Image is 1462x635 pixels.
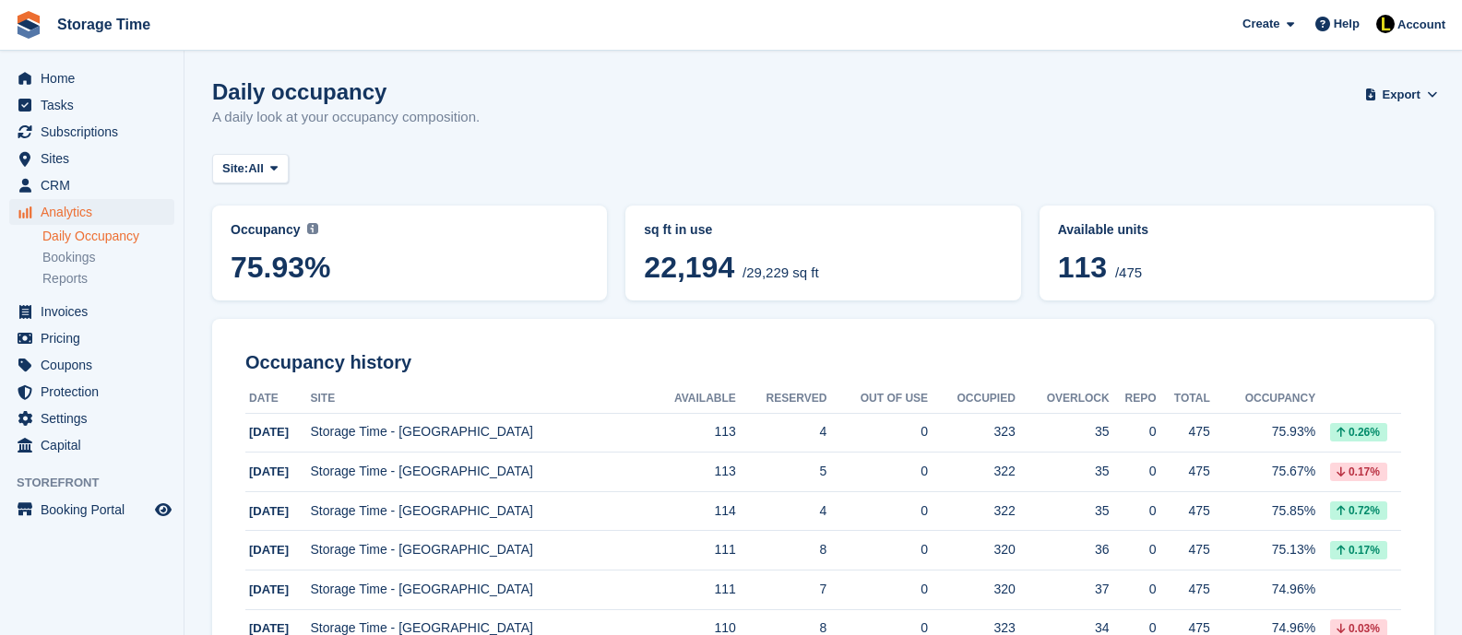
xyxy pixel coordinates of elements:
a: Preview store [152,499,174,521]
td: 0 [826,491,928,531]
th: Repo [1110,384,1157,414]
th: Out of Use [826,384,928,414]
a: menu [9,325,174,351]
div: 0.26% [1330,423,1387,441]
div: 0.17% [1330,541,1387,559]
td: 475 [1157,453,1210,492]
div: 36 [1016,540,1110,559]
td: 0 [826,453,928,492]
th: Total [1157,384,1210,414]
td: 7 [736,570,826,610]
span: /29,229 sq ft [743,265,819,280]
div: 0 [1110,540,1157,559]
td: Storage Time - [GEOGRAPHIC_DATA] [310,531,643,570]
td: 111 [644,531,736,570]
a: menu [9,119,174,145]
a: Reports [42,270,174,288]
td: Storage Time - [GEOGRAPHIC_DATA] [310,413,643,453]
td: Storage Time - [GEOGRAPHIC_DATA] [310,570,643,610]
span: [DATE] [249,425,289,439]
td: 8 [736,531,826,570]
td: 113 [644,453,736,492]
div: 323 [928,422,1016,441]
abbr: Current breakdown of %{unit} occupied [644,220,1002,240]
div: 35 [1016,501,1110,521]
a: menu [9,352,174,378]
a: menu [9,432,174,458]
span: Protection [41,379,151,405]
td: 0 [826,413,928,453]
span: 75.93% [231,251,588,284]
td: 5 [736,453,826,492]
div: 320 [928,580,1016,599]
div: 37 [1016,580,1110,599]
span: 22,194 [644,251,734,284]
th: Date [245,384,310,414]
span: Analytics [41,199,151,225]
span: Home [41,65,151,91]
div: 320 [928,540,1016,559]
td: 4 [736,413,826,453]
span: Tasks [41,92,151,118]
td: 111 [644,570,736,610]
td: 75.67% [1210,453,1315,492]
td: 0 [826,570,928,610]
a: menu [9,299,174,324]
a: menu [9,406,174,431]
span: [DATE] [249,582,289,596]
span: [DATE] [249,504,289,518]
td: 75.13% [1210,531,1315,570]
td: 0 [826,531,928,570]
span: Help [1334,15,1360,33]
span: 113 [1058,251,1107,284]
a: menu [9,497,174,523]
td: 475 [1157,491,1210,531]
h2: Occupancy history [245,352,1401,373]
img: stora-icon-8386f47178a22dfd0bd8f6a31ec36ba5ce8667c1dd55bd0f319d3a0aa187defe.svg [15,11,42,39]
td: 475 [1157,531,1210,570]
th: Available [644,384,736,414]
td: 114 [644,491,736,531]
span: CRM [41,172,151,198]
div: 0.72% [1330,501,1387,520]
a: menu [9,172,174,198]
button: Export [1368,79,1434,110]
span: Settings [41,406,151,431]
span: Pricing [41,325,151,351]
span: Invoices [41,299,151,324]
a: Storage Time [50,9,158,40]
td: 475 [1157,413,1210,453]
td: 113 [644,413,736,453]
div: 322 [928,501,1016,521]
img: Laaibah Sarwar [1376,15,1395,33]
th: Site [310,384,643,414]
span: Sites [41,146,151,171]
div: 0 [1110,580,1157,599]
th: Overlock [1016,384,1110,414]
span: All [248,159,264,178]
div: 0 [1110,501,1157,521]
span: /475 [1115,265,1142,280]
th: Occupied [928,384,1016,414]
span: [DATE] [249,543,289,557]
div: 0 [1110,422,1157,441]
span: Capital [41,432,151,458]
span: Subscriptions [41,119,151,145]
div: 35 [1016,422,1110,441]
span: Storefront [17,474,184,492]
span: Account [1397,16,1445,34]
td: Storage Time - [GEOGRAPHIC_DATA] [310,491,643,531]
span: Export [1383,86,1420,104]
td: Storage Time - [GEOGRAPHIC_DATA] [310,453,643,492]
span: Coupons [41,352,151,378]
th: Reserved [736,384,826,414]
a: menu [9,379,174,405]
button: Site: All [212,154,289,184]
span: [DATE] [249,464,289,478]
td: 74.96% [1210,570,1315,610]
td: 4 [736,491,826,531]
td: 75.85% [1210,491,1315,531]
td: 475 [1157,570,1210,610]
div: 35 [1016,462,1110,481]
th: Occupancy [1210,384,1315,414]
